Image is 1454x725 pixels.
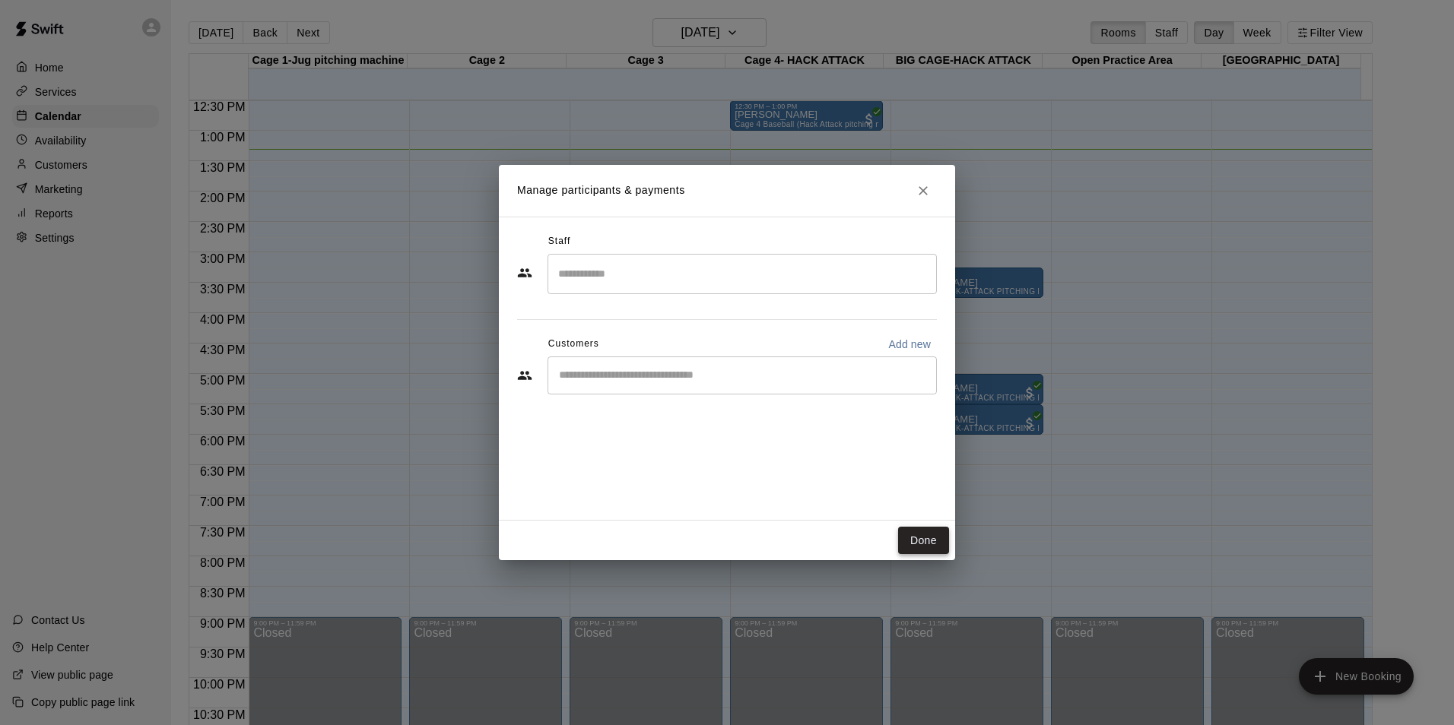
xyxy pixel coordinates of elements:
[517,368,532,383] svg: Customers
[548,356,937,394] div: Start typing to search customers...
[548,254,937,294] div: Search staff
[898,527,949,555] button: Done
[517,265,532,280] svg: Staff
[548,332,599,356] span: Customers
[548,230,570,254] span: Staff
[882,332,937,356] button: Add new
[910,177,937,204] button: Close
[888,337,931,352] p: Add new
[517,182,685,198] p: Manage participants & payments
